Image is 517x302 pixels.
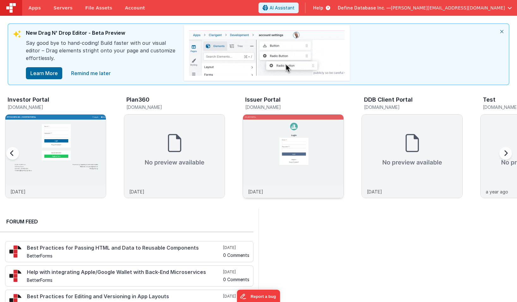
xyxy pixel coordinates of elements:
[223,277,249,282] h5: 0 Comments
[364,97,413,103] h3: DDB Client Portal
[313,5,323,11] span: Help
[223,253,249,258] h5: 0 Comments
[245,105,344,110] h5: [DOMAIN_NAME]
[85,5,113,11] span: File Assets
[27,253,222,258] h5: BetterForms
[367,188,382,195] p: [DATE]
[126,105,225,110] h5: [DOMAIN_NAME]
[391,5,505,11] span: [PERSON_NAME][EMAIL_ADDRESS][DOMAIN_NAME]
[483,97,496,103] h3: Test
[223,269,249,275] h5: [DATE]
[5,241,253,262] a: Best Practices for Passing HTML and Data to Reusable Components BetterForms [DATE] 0 Comments
[27,245,222,251] h4: Best Practices for Passing HTML and Data to Reusable Components
[8,97,49,103] h3: Investor Portal
[126,97,149,103] h3: Plan360
[67,67,114,80] a: close
[26,67,62,79] button: Learn More
[223,294,249,299] h5: [DATE]
[248,188,263,195] p: [DATE]
[223,245,249,250] h5: [DATE]
[53,5,72,11] span: Servers
[270,5,295,11] span: AI Assistant
[27,269,222,275] h4: Help with integrating Apple/Google Wallet with Back-End Microservices
[26,29,178,39] div: New Drag N' Drop Editor - Beta Preview
[8,105,106,110] h5: [DOMAIN_NAME]
[5,265,253,287] a: Help with integrating Apple/Google Wallet with Back-End Microservices BetterForms [DATE] 0 Comments
[258,3,299,13] button: AI Assistant
[27,294,222,299] h4: Best Practices for Editing and Versioning in App Layouts
[338,5,512,11] button: Define Database Inc. — [PERSON_NAME][EMAIL_ADDRESS][DOMAIN_NAME]
[9,245,22,258] img: 295_2.png
[338,5,391,11] span: Define Database Inc. —
[495,24,509,39] i: close
[27,278,222,282] h5: BetterForms
[129,188,144,195] p: [DATE]
[6,218,247,225] h2: Forum Feed
[28,5,41,11] span: Apps
[245,97,281,103] h3: Issuer Portal
[9,269,22,282] img: 295_2.png
[364,105,463,110] h5: [DOMAIN_NAME]
[26,39,178,67] div: Say good bye to hand-coding! Build faster with our visual editor – Drag elements stright onto you...
[486,188,508,195] p: a year ago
